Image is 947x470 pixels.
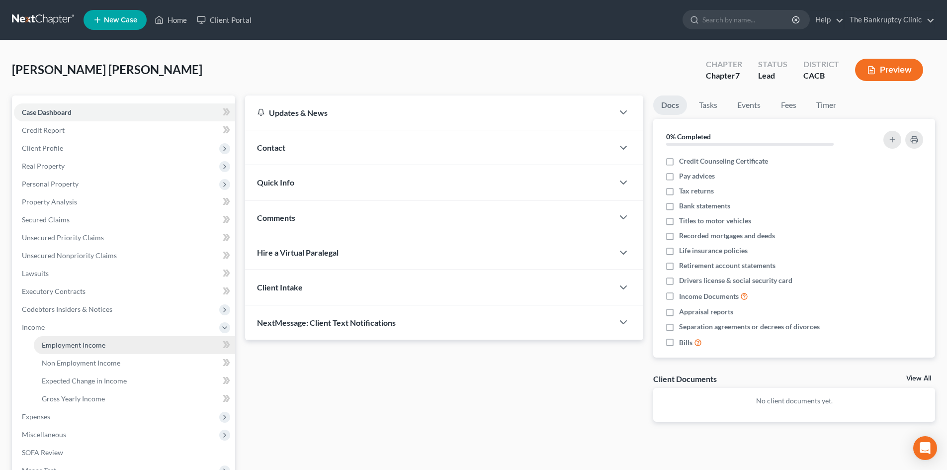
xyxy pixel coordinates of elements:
[679,231,775,241] span: Recorded mortgages and deeds
[679,156,768,166] span: Credit Counseling Certificate
[22,430,66,439] span: Miscellaneous
[803,70,839,82] div: CACB
[14,193,235,211] a: Property Analysis
[735,71,740,80] span: 7
[22,305,112,313] span: Codebtors Insiders & Notices
[661,396,927,406] p: No client documents yet.
[14,229,235,247] a: Unsecured Priority Claims
[729,95,769,115] a: Events
[653,374,717,384] div: Client Documents
[855,59,923,81] button: Preview
[22,287,86,295] span: Executory Contracts
[42,341,105,349] span: Employment Income
[758,59,787,70] div: Status
[679,322,820,332] span: Separation agreements or decrees of divorces
[706,59,742,70] div: Chapter
[679,216,751,226] span: Titles to motor vehicles
[14,282,235,300] a: Executory Contracts
[679,291,739,301] span: Income Documents
[22,162,65,170] span: Real Property
[758,70,787,82] div: Lead
[257,178,294,187] span: Quick Info
[22,215,70,224] span: Secured Claims
[34,372,235,390] a: Expected Change in Income
[706,70,742,82] div: Chapter
[257,248,339,257] span: Hire a Virtual Paralegal
[150,11,192,29] a: Home
[22,197,77,206] span: Property Analysis
[808,95,844,115] a: Timer
[22,323,45,331] span: Income
[679,261,775,271] span: Retirement account statements
[702,10,793,29] input: Search by name...
[34,336,235,354] a: Employment Income
[679,307,733,317] span: Appraisal reports
[42,359,120,367] span: Non Employment Income
[12,62,202,77] span: [PERSON_NAME] [PERSON_NAME]
[22,269,49,278] span: Lawsuits
[679,246,748,256] span: Life insurance policies
[22,126,65,134] span: Credit Report
[913,436,937,460] div: Open Intercom Messenger
[22,144,63,152] span: Client Profile
[257,213,295,222] span: Comments
[803,59,839,70] div: District
[192,11,257,29] a: Client Portal
[14,211,235,229] a: Secured Claims
[22,233,104,242] span: Unsecured Priority Claims
[679,171,715,181] span: Pay advices
[257,143,285,152] span: Contact
[679,186,714,196] span: Tax returns
[14,247,235,265] a: Unsecured Nonpriority Claims
[14,103,235,121] a: Case Dashboard
[257,318,396,327] span: NextMessage: Client Text Notifications
[34,390,235,408] a: Gross Yearly Income
[845,11,935,29] a: The Bankruptcy Clinic
[691,95,725,115] a: Tasks
[906,375,931,382] a: View All
[257,282,303,292] span: Client Intake
[42,376,127,385] span: Expected Change in Income
[14,265,235,282] a: Lawsuits
[810,11,844,29] a: Help
[679,276,792,285] span: Drivers license & social security card
[653,95,687,115] a: Docs
[666,132,711,141] strong: 0% Completed
[22,108,72,116] span: Case Dashboard
[104,16,137,24] span: New Case
[679,201,730,211] span: Bank statements
[679,338,692,348] span: Bills
[22,251,117,260] span: Unsecured Nonpriority Claims
[22,180,79,188] span: Personal Property
[42,394,105,403] span: Gross Yearly Income
[773,95,804,115] a: Fees
[257,107,602,118] div: Updates & News
[14,121,235,139] a: Credit Report
[22,448,63,457] span: SOFA Review
[22,412,50,421] span: Expenses
[34,354,235,372] a: Non Employment Income
[14,444,235,462] a: SOFA Review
